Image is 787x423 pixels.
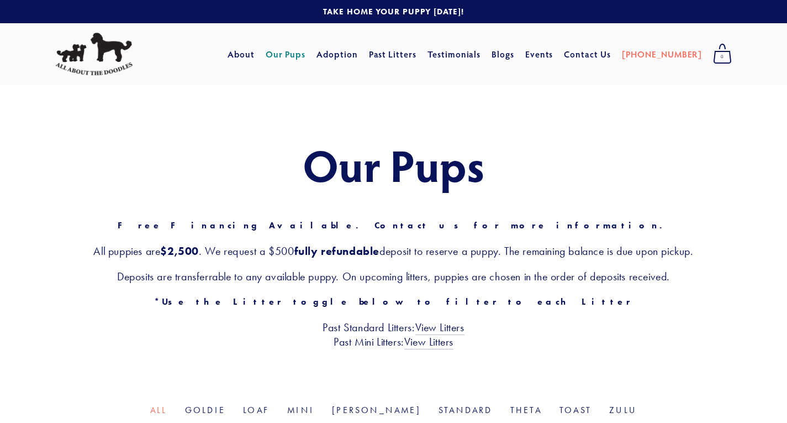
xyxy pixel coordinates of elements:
[160,244,199,258] strong: $2,500
[510,405,542,415] a: Theta
[55,140,732,189] h1: Our Pups
[564,44,611,64] a: Contact Us
[525,44,553,64] a: Events
[185,405,225,415] a: Goldie
[118,220,669,231] strong: Free Financing Available. Contact us for more information.
[150,405,167,415] a: All
[294,244,380,258] strong: fully refundable
[492,44,514,64] a: Blogs
[415,321,464,335] a: View Litters
[55,33,133,76] img: All About The Doodles
[622,44,702,64] a: [PHONE_NUMBER]
[713,50,732,64] span: 0
[266,44,306,64] a: Our Pups
[369,48,417,60] a: Past Litters
[559,405,591,415] a: Toast
[55,244,732,258] h3: All puppies are . We request a $500 deposit to reserve a puppy. The remaining balance is due upon...
[243,405,270,415] a: Loaf
[439,405,493,415] a: Standard
[707,40,737,68] a: 0 items in cart
[287,405,314,415] a: Mini
[332,405,421,415] a: [PERSON_NAME]
[228,44,255,64] a: About
[609,405,637,415] a: Zulu
[404,335,453,349] a: View Litters
[316,44,358,64] a: Adoption
[55,320,732,349] h3: Past Standard Litters: Past Mini Litters:
[154,296,633,307] strong: *Use the Litter toggle below to filter to each Litter
[427,44,481,64] a: Testimonials
[55,269,732,284] h3: Deposits are transferrable to any available puppy. On upcoming litters, puppies are chosen in the...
